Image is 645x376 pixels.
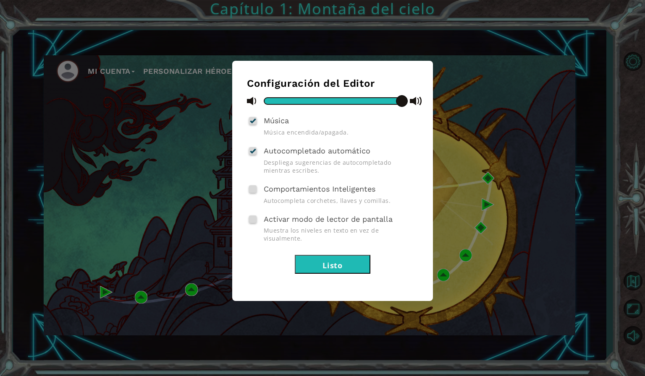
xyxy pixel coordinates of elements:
h3: Configuración del Editor [247,78,418,89]
span: Comportamientos Inteligentes [264,184,375,193]
span: Muestra los niveles en texto en vez de visualmente. [264,226,418,242]
span: Autocompleta corchetes, llaves y comillas. [264,197,418,205]
span: Autocompletado automático [264,146,370,155]
span: Música [264,116,289,125]
span: Despliega sugerencias de autocompletado mientras escribes. [264,158,418,174]
span: Música encendida/apagada. [264,128,418,136]
span: Activar modo de lector de pantalla [264,215,393,223]
button: Listo [295,255,370,274]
